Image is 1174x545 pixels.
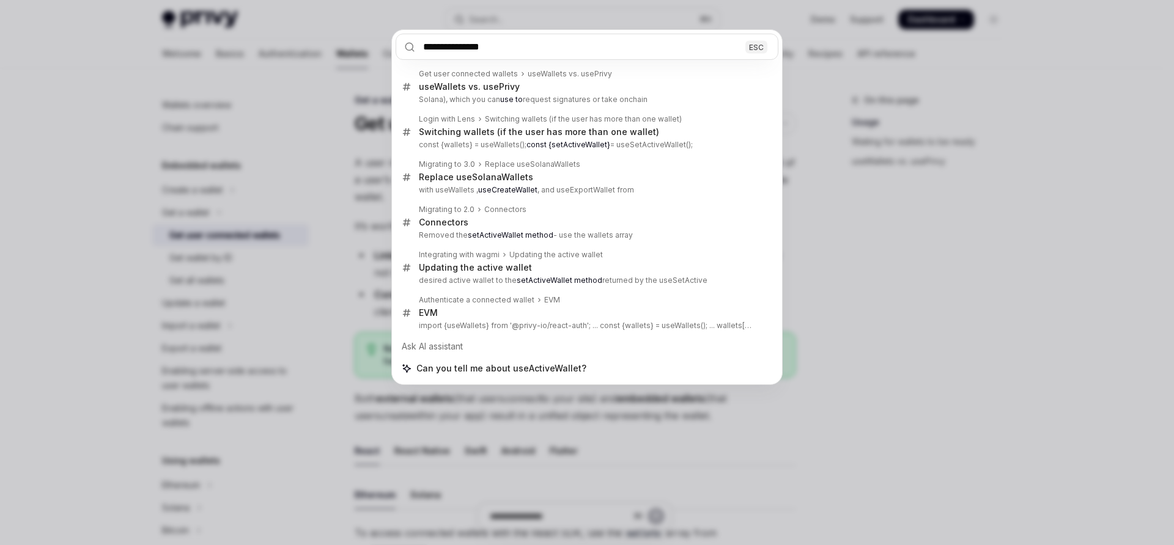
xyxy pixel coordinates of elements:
div: Authenticate a connected wallet [419,295,534,305]
p: Removed the - use the wallets array [419,230,753,240]
div: Migrating to 2.0 [419,205,474,214]
p: import {useWallets} from '@privy-io/react-auth'; ... const {wallets} = useWallets(); ... wallets[0]. [419,321,753,331]
div: Replace useSolanaWallets [419,172,533,183]
b: setActiveWallet method [468,230,553,240]
div: Ask AI assistant [396,335,778,357]
div: ESC [745,40,767,53]
div: Updating the active wallet [509,250,603,260]
div: useWallets vs. usePrivy [528,69,612,79]
div: EVM [419,307,438,318]
b: use to [500,95,523,104]
p: Solana), which you can request signatures or take onchain [419,95,753,104]
b: setActiveWallet method [517,276,602,285]
div: EVM [544,295,560,305]
b: const {setActiveWallet} [526,140,610,149]
div: Login with Lens [419,114,475,124]
div: Connectors [484,205,526,214]
div: Replace useSolanaWallets [485,159,580,169]
div: Switching wallets (if the user has more than one wallet) [419,126,659,137]
div: Updating the active wallet [419,262,532,273]
p: with useWallets , , and useExportWallet from [419,185,753,195]
div: Connectors [419,217,468,228]
div: useWallets vs. usePrivy [419,81,520,92]
p: const {wallets} = useWallets(); = useSetActiveWallet(); [419,140,753,150]
b: useCreateWallet [478,185,537,194]
div: Migrating to 3.0 [419,159,475,169]
div: Switching wallets (if the user has more than one wallet) [485,114,682,124]
div: Get user connected wallets [419,69,518,79]
p: desired active wallet to the returned by the useSetActive [419,276,753,285]
div: Integrating with wagmi [419,250,500,260]
span: Can you tell me about useActiveWallet? [416,362,586,375]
